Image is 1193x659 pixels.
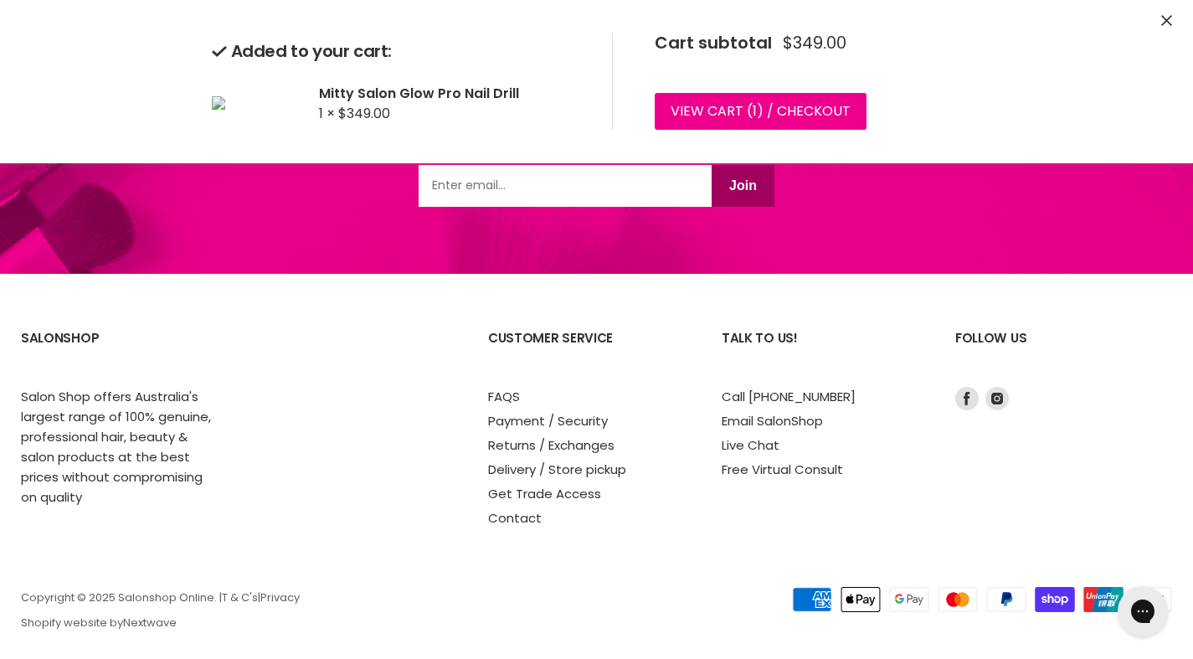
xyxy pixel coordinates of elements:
a: Delivery / Store pickup [488,461,626,478]
a: T & C's [222,589,258,605]
p: Salon Shop offers Australia's largest range of 100% genuine, professional hair, beauty & salon pr... [21,387,221,507]
button: Close [1161,13,1172,30]
a: Call [PHONE_NUMBER] [722,388,856,405]
a: Contact [488,509,542,527]
h2: SalonShop [21,317,221,387]
span: Cart subtotal [655,31,772,54]
h2: Talk to us! [722,317,922,387]
span: 1 [753,101,757,121]
a: Returns / Exchanges [488,436,614,454]
span: $349.00 [783,33,846,53]
input: Email [419,165,712,207]
a: Email SalonShop [722,412,823,430]
img: Mitty Salon Glow Pro Nail Drill [212,96,225,110]
span: 1 × [319,104,335,123]
h2: Mitty Salon Glow Pro Nail Drill [319,85,585,102]
button: Join [712,165,774,207]
a: Payment / Security [488,412,608,430]
p: Copyright © 2025 Salonshop Online. | | Shopify website by [21,592,702,630]
a: Free Virtual Consult [722,461,843,478]
span: $349.00 [338,104,390,123]
a: Live Chat [722,436,779,454]
a: View cart (1) / Checkout [655,93,866,130]
a: Nextwave [123,615,177,631]
h2: Added to your cart: [212,42,585,61]
a: Get Trade Access [488,485,601,502]
a: Privacy [260,589,300,605]
h2: Customer Service [488,317,688,387]
h2: Follow us [955,317,1172,387]
a: FAQS [488,388,520,405]
iframe: Gorgias live chat messenger [1109,580,1176,642]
